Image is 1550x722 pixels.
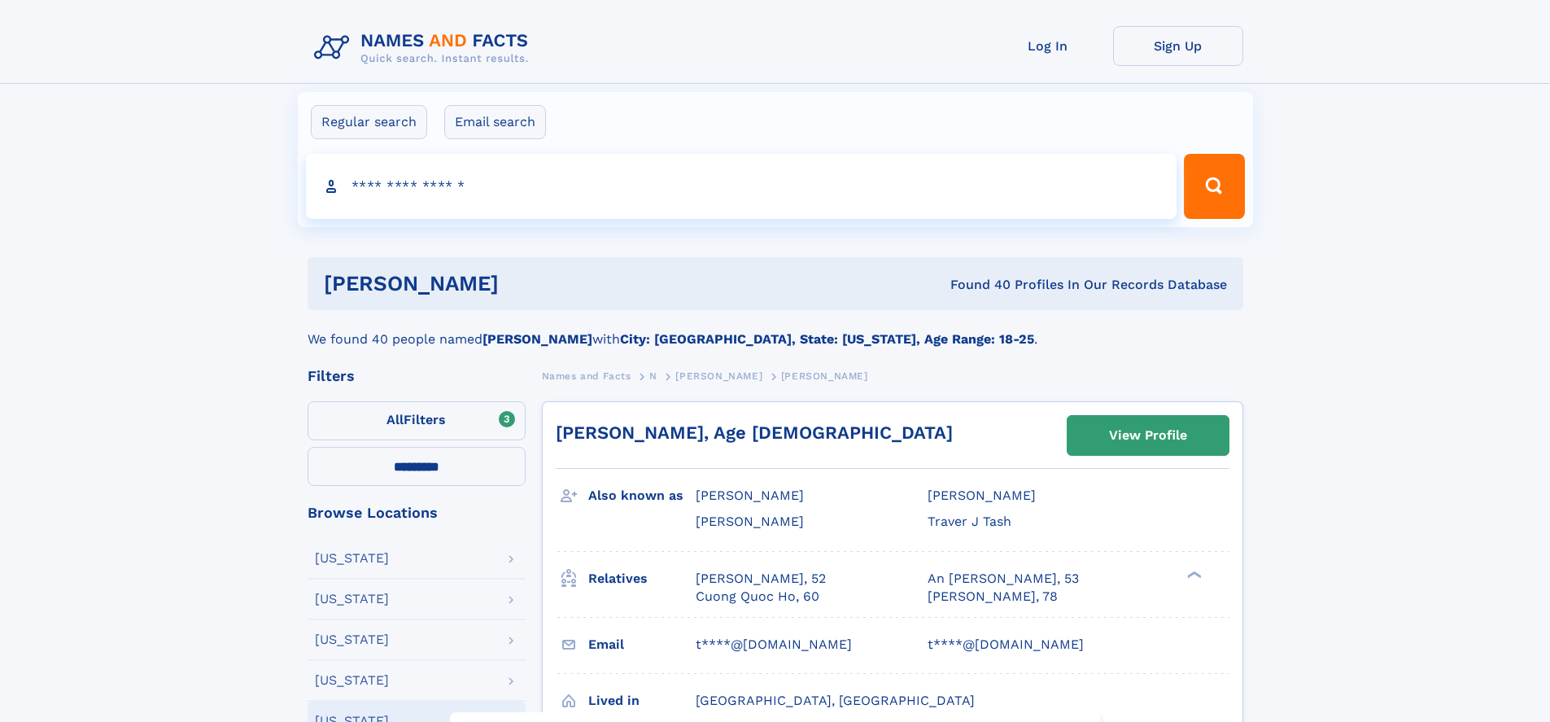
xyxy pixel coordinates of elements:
div: We found 40 people named with . [308,310,1243,349]
a: Log In [983,26,1113,66]
span: [PERSON_NAME] [781,370,868,382]
div: Found 40 Profiles In Our Records Database [724,276,1227,294]
input: search input [306,154,1177,219]
div: [US_STATE] [315,674,389,687]
a: [PERSON_NAME], Age [DEMOGRAPHIC_DATA] [556,422,953,443]
div: ❯ [1183,569,1203,580]
label: Regular search [311,105,427,139]
h3: Lived in [588,687,696,715]
a: View Profile [1068,416,1229,455]
h1: [PERSON_NAME] [324,273,725,294]
div: [US_STATE] [315,593,389,606]
h3: Relatives [588,565,696,593]
span: N [649,370,657,382]
b: [PERSON_NAME] [482,331,592,347]
span: [PERSON_NAME] [675,370,762,382]
div: Filters [308,369,526,383]
a: [PERSON_NAME], 78 [928,588,1058,606]
button: Search Button [1184,154,1244,219]
div: Browse Locations [308,505,526,520]
b: City: [GEOGRAPHIC_DATA], State: [US_STATE], Age Range: 18-25 [620,331,1034,347]
span: [PERSON_NAME] [696,514,804,529]
span: [GEOGRAPHIC_DATA], [GEOGRAPHIC_DATA] [696,693,975,708]
a: [PERSON_NAME] [675,365,762,386]
h3: Also known as [588,482,696,510]
a: Names and Facts [542,365,631,386]
span: Traver J Tash [928,514,1011,529]
div: [US_STATE] [315,633,389,646]
div: [US_STATE] [315,552,389,565]
div: View Profile [1109,417,1187,454]
img: Logo Names and Facts [308,26,542,70]
span: [PERSON_NAME] [928,488,1036,503]
a: [PERSON_NAME], 52 [696,570,826,588]
a: Cuong Quoc Ho, 60 [696,588,819,606]
span: All [386,412,404,427]
span: [PERSON_NAME] [696,488,804,503]
label: Filters [308,401,526,440]
a: An [PERSON_NAME], 53 [928,570,1079,588]
h3: Email [588,631,696,659]
a: Sign Up [1113,26,1243,66]
a: N [649,365,657,386]
label: Email search [444,105,546,139]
